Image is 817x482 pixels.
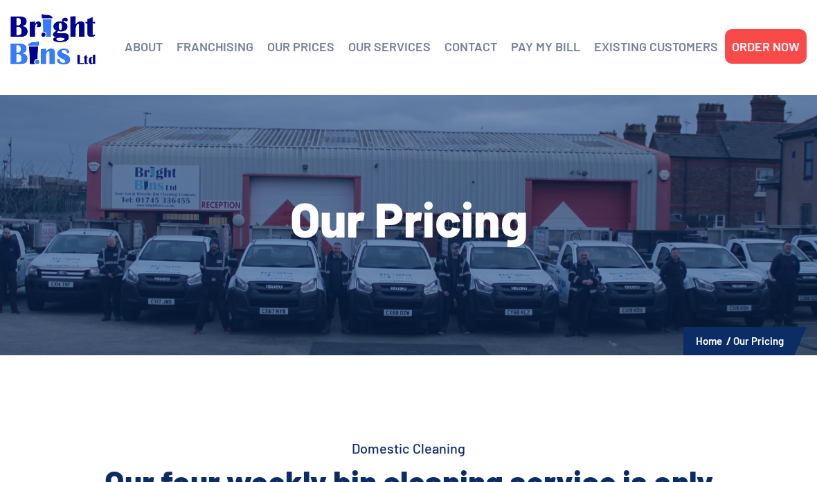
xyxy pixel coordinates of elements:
a: Home [696,334,722,347]
a: ORDER NOW [732,36,800,57]
a: ABOUT [125,36,163,57]
a: OUR SERVICES [348,36,431,57]
a: EXISTING CUSTOMERS [594,36,718,57]
a: FRANCHISING [177,36,253,57]
a: OUR PRICES [267,36,334,57]
a: CONTACT [445,36,497,57]
h4: Domestic Cleaning [10,438,807,458]
li: Our Pricing [733,332,784,350]
a: PAY MY BILL [511,36,580,57]
h1: Our Pricing [10,194,807,242]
